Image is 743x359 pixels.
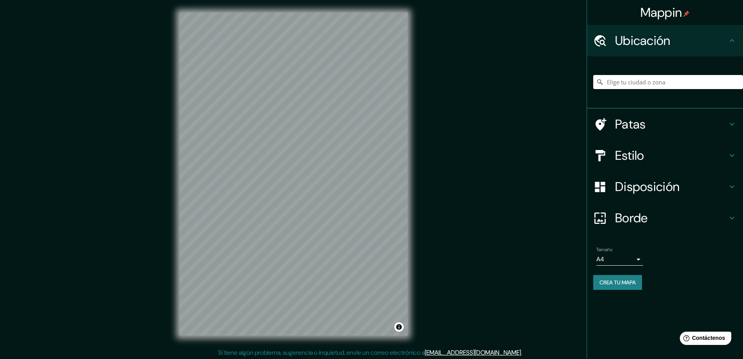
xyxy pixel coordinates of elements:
[596,253,643,266] div: A4
[521,348,522,357] font: .
[587,140,743,171] div: Estilo
[593,75,743,89] input: Elige tu ciudad o zona
[593,275,642,290] button: Crea tu mapa
[425,348,521,357] a: [EMAIL_ADDRESS][DOMAIN_NAME]
[640,4,682,21] font: Mappin
[674,329,734,350] iframe: Lanzador de widgets de ayuda
[596,255,604,263] font: A4
[615,179,679,195] font: Disposición
[522,348,523,357] font: .
[615,147,644,164] font: Estilo
[615,210,648,226] font: Borde
[615,116,646,132] font: Patas
[615,32,670,49] font: Ubicación
[599,279,636,286] font: Crea tu mapa
[587,109,743,140] div: Patas
[587,171,743,202] div: Disposición
[596,246,612,253] font: Tamaño
[523,348,525,357] font: .
[587,25,743,56] div: Ubicación
[179,13,408,336] canvas: Mapa
[683,11,690,17] img: pin-icon.png
[218,348,425,357] font: Si tiene algún problema, sugerencia o inquietud, envíe un correo electrónico a
[394,322,404,332] button: Activar o desactivar atribución
[587,202,743,234] div: Borde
